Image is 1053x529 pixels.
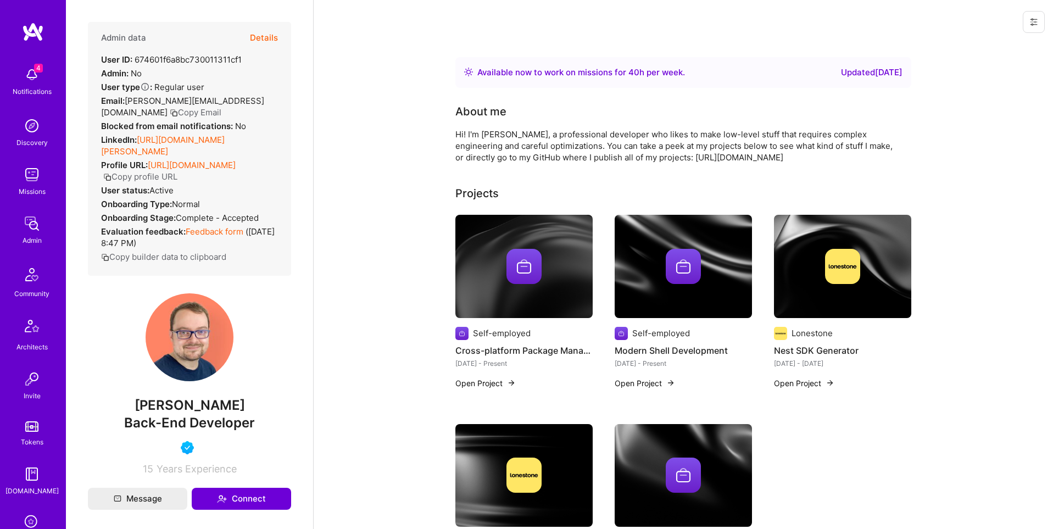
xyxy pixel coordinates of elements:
[101,121,235,131] strong: Blocked from email notifications:
[124,415,255,431] span: Back-End Developer
[101,213,176,223] strong: Onboarding Stage:
[101,82,152,92] strong: User type :
[172,199,200,209] span: normal
[101,160,148,170] strong: Profile URL:
[615,424,752,527] img: cover
[101,96,264,118] span: [PERSON_NAME][EMAIL_ADDRESS][DOMAIN_NAME]
[25,421,38,432] img: tokens
[774,215,911,318] img: cover
[103,171,177,182] button: Copy profile URL
[615,215,752,318] img: cover
[101,54,242,65] div: 674601f6a8bc730011311cf1
[114,495,121,503] i: icon Mail
[632,327,690,339] div: Self-employed
[19,261,45,288] img: Community
[157,463,237,475] span: Years Experience
[455,424,593,527] img: cover
[21,64,43,86] img: bell
[101,135,225,157] a: [URL][DOMAIN_NAME][PERSON_NAME]
[23,235,42,246] div: Admin
[176,213,259,223] span: Complete - Accepted
[666,378,675,387] img: arrow-right
[181,441,194,454] img: Vetted A.Teamer
[101,68,142,79] div: No
[455,358,593,369] div: [DATE] - Present
[506,249,542,284] img: Company logo
[101,68,129,79] strong: Admin:
[140,82,150,92] i: Help
[101,253,109,261] i: icon Copy
[615,327,628,340] img: Company logo
[101,54,132,65] strong: User ID:
[186,226,243,237] a: Feedback form
[149,185,174,196] span: Active
[170,107,221,118] button: Copy Email
[103,173,112,181] i: icon Copy
[455,327,469,340] img: Company logo
[16,341,48,353] div: Architects
[146,293,233,381] img: User Avatar
[13,86,52,97] div: Notifications
[455,343,593,358] h4: Cross-platform Package Manager
[825,249,860,284] img: Company logo
[666,249,701,284] img: Company logo
[774,358,911,369] div: [DATE] - [DATE]
[148,160,236,170] a: [URL][DOMAIN_NAME]
[19,186,46,197] div: Missions
[88,488,187,510] button: Message
[792,327,833,339] div: Lonestone
[841,66,902,79] div: Updated [DATE]
[88,397,291,414] span: [PERSON_NAME]
[615,358,752,369] div: [DATE] - Present
[34,64,43,73] span: 4
[170,109,178,117] i: icon Copy
[24,390,41,402] div: Invite
[21,368,43,390] img: Invite
[455,377,516,389] button: Open Project
[455,103,506,120] div: About me
[101,226,186,237] strong: Evaluation feedback:
[101,33,146,43] h4: Admin data
[666,458,701,493] img: Company logo
[615,343,752,358] h4: Modern Shell Development
[14,288,49,299] div: Community
[506,458,542,493] img: Company logo
[22,22,44,42] img: logo
[143,463,153,475] span: 15
[774,377,834,389] button: Open Project
[217,494,227,504] i: icon Connect
[101,199,172,209] strong: Onboarding Type:
[16,137,48,148] div: Discovery
[101,135,137,145] strong: LinkedIn:
[473,327,531,339] div: Self-employed
[455,185,499,202] div: Projects
[21,213,43,235] img: admin teamwork
[507,378,516,387] img: arrow-right
[101,251,226,263] button: Copy builder data to clipboard
[455,129,895,163] div: Hi! I'm [PERSON_NAME], a professional developer who likes to make low-level stuff that requires c...
[101,226,278,249] div: ( [DATE] 8:47 PM )
[101,96,125,106] strong: Email:
[826,378,834,387] img: arrow-right
[192,488,291,510] button: Connect
[250,22,278,54] button: Details
[21,436,43,448] div: Tokens
[5,485,59,497] div: [DOMAIN_NAME]
[774,327,787,340] img: Company logo
[774,343,911,358] h4: Nest SDK Generator
[19,315,45,341] img: Architects
[628,67,639,77] span: 40
[101,185,149,196] strong: User status:
[615,377,675,389] button: Open Project
[21,164,43,186] img: teamwork
[21,463,43,485] img: guide book
[477,66,685,79] div: Available now to work on missions for h per week .
[464,68,473,76] img: Availability
[455,215,593,318] img: cover
[101,81,204,93] div: Regular user
[101,120,246,132] div: No
[21,115,43,137] img: discovery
